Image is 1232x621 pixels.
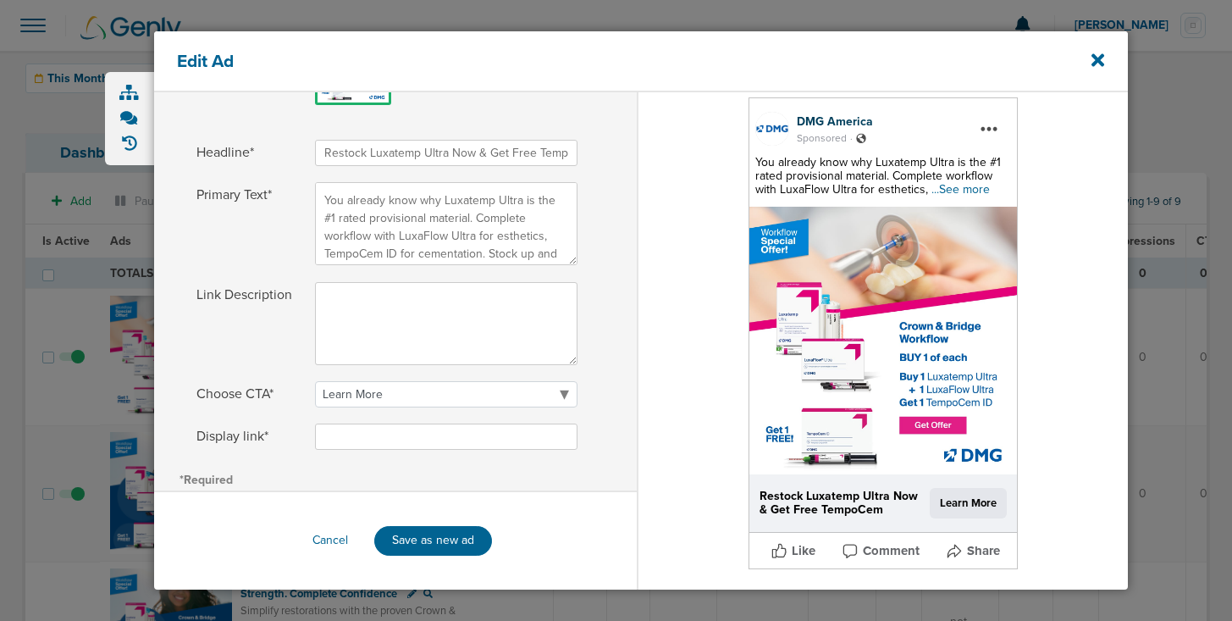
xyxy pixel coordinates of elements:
[315,282,577,365] textarea: Link Description
[863,541,920,559] span: Comment
[847,129,856,143] span: .
[315,182,577,265] textarea: Primary Text*
[760,490,925,517] div: Restock Luxatemp Ultra Now & Get Free TempoCem
[196,381,298,408] span: Choose CTA*
[177,51,1012,72] h4: Edit Ad
[755,112,789,146] img: 312922568_625455215904994_2049226753835943370_n.png
[196,182,298,265] span: Primary Text*
[299,528,362,554] button: Cancel
[967,541,1000,559] span: Share
[315,381,577,408] select: Choose CTA*
[797,114,1011,130] div: DMG America
[749,207,1017,474] img: 5ggAAAAAElFTkSuQmCC
[196,140,298,166] span: Headline*
[315,424,577,450] input: Display link*
[315,140,577,166] input: Headline*
[931,182,990,197] span: ...See more
[196,282,298,365] span: Link Description
[180,473,233,487] span: *Required
[374,526,492,556] button: Save as new ad
[930,488,1007,518] span: Learn More
[792,541,815,559] span: Like
[196,424,298,450] span: Display link*
[755,155,1001,197] span: You already know why Luxatemp Ultra is the #1 rated provisional material. Complete workflow with ...
[797,130,847,145] span: Sponsored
